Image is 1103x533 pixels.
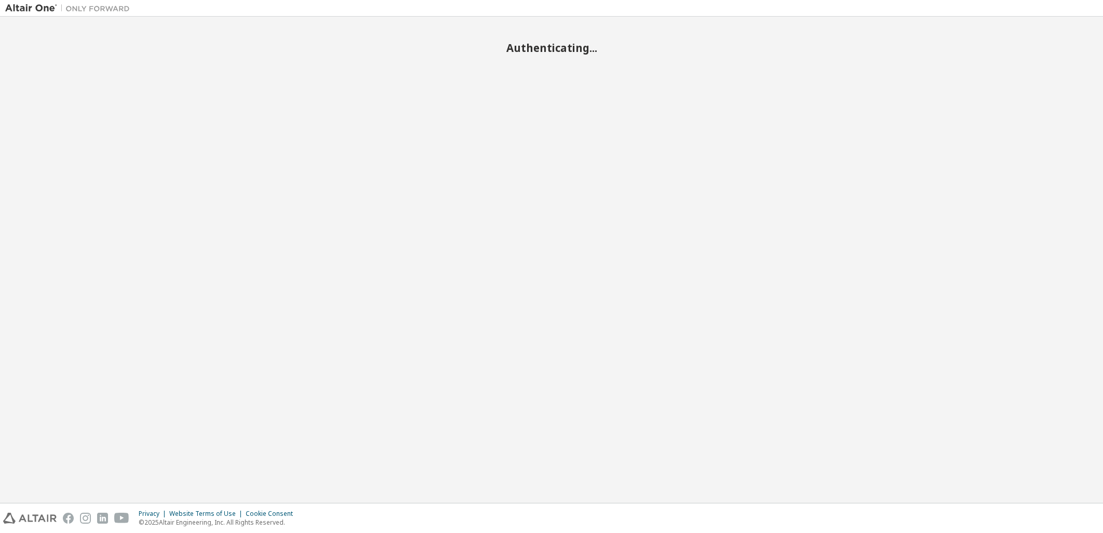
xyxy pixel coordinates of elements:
div: Privacy [139,510,169,518]
img: facebook.svg [63,513,74,524]
h2: Authenticating... [5,41,1098,55]
p: © 2025 Altair Engineering, Inc. All Rights Reserved. [139,518,299,527]
img: instagram.svg [80,513,91,524]
img: altair_logo.svg [3,513,57,524]
img: Altair One [5,3,135,14]
img: youtube.svg [114,513,129,524]
div: Cookie Consent [246,510,299,518]
img: linkedin.svg [97,513,108,524]
div: Website Terms of Use [169,510,246,518]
